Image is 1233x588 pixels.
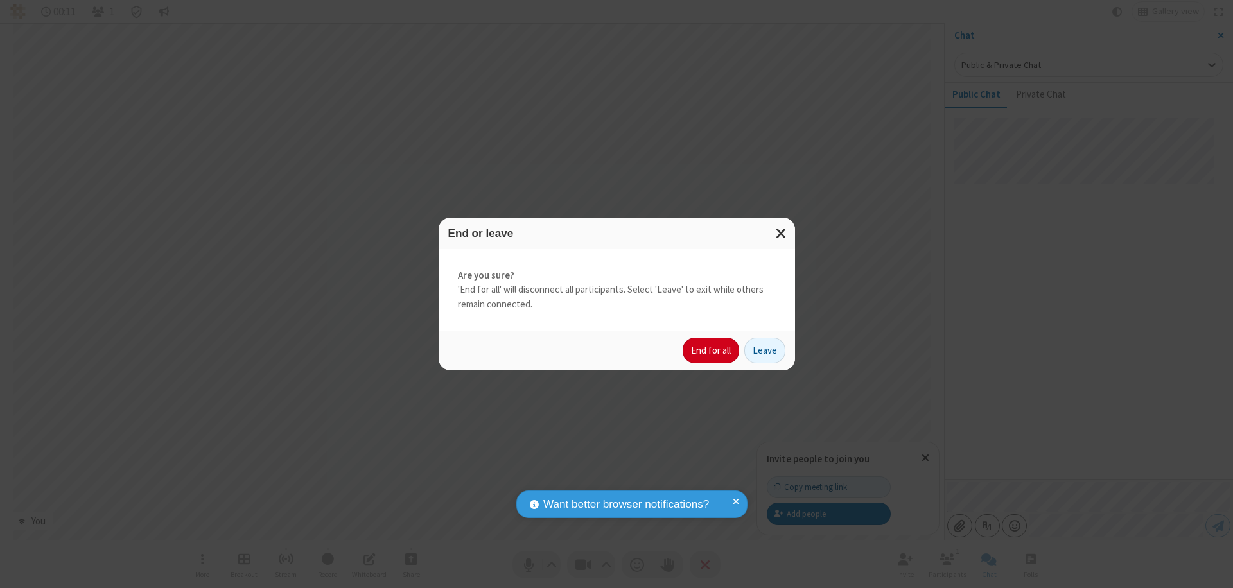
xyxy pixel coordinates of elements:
span: Want better browser notifications? [543,496,709,513]
strong: Are you sure? [458,268,776,283]
div: 'End for all' will disconnect all participants. Select 'Leave' to exit while others remain connec... [439,249,795,331]
h3: End or leave [448,227,785,239]
button: End for all [683,338,739,363]
button: Leave [744,338,785,363]
button: Close modal [768,218,795,249]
